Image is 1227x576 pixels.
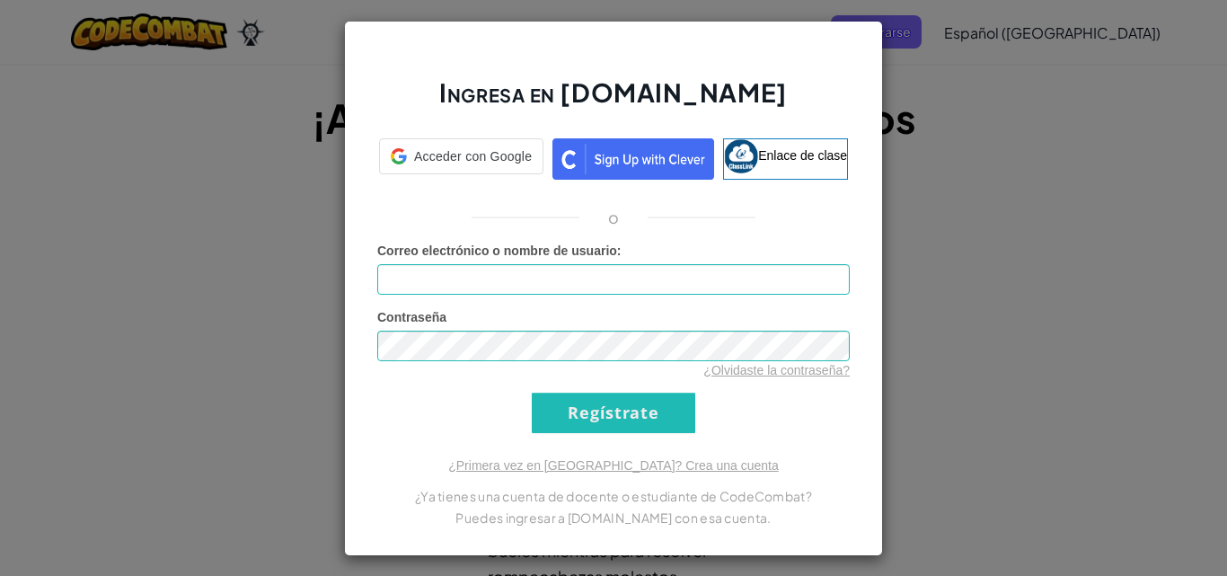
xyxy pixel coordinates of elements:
[758,147,847,162] font: Enlace de clase
[379,138,543,180] a: Acceder con Google
[415,488,812,504] font: ¿Ya tienes una cuenta de docente o estudiante de CodeCombat?
[439,76,787,108] font: Ingresa en [DOMAIN_NAME]
[608,207,619,227] font: o
[703,363,850,377] a: ¿Olvidaste la contraseña?
[552,138,714,180] img: clever_sso_button@2x.png
[379,138,543,174] div: Acceder con Google
[377,244,617,258] font: Correo electrónico o nombre de usuario
[377,310,446,324] font: Contraseña
[617,244,622,258] font: :
[414,149,532,164] font: Acceder con Google
[532,393,695,433] input: Regístrate
[448,458,779,473] a: ¿Primera vez en [GEOGRAPHIC_DATA]? Crea una cuenta
[724,139,758,173] img: classlink-logo-small.png
[455,510,771,526] font: Puedes ingresar a [DOMAIN_NAME] con esa cuenta.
